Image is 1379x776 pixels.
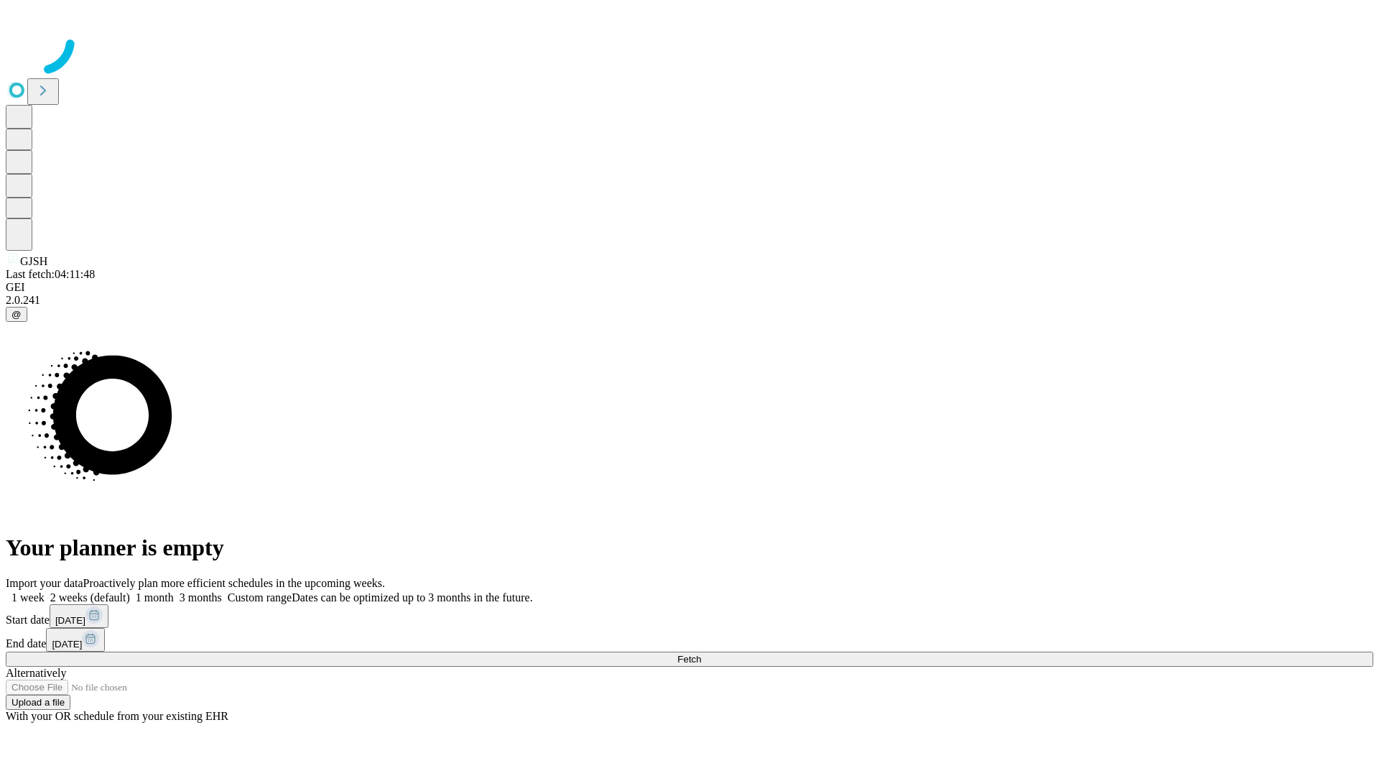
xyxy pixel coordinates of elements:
[6,695,70,710] button: Upload a file
[50,604,108,628] button: [DATE]
[677,654,701,665] span: Fetch
[6,281,1373,294] div: GEI
[180,591,222,604] span: 3 months
[6,307,27,322] button: @
[292,591,532,604] span: Dates can be optimized up to 3 months in the future.
[6,577,83,589] span: Import your data
[6,294,1373,307] div: 2.0.241
[20,255,47,267] span: GJSH
[52,639,82,650] span: [DATE]
[6,667,66,679] span: Alternatively
[11,309,22,320] span: @
[6,710,228,722] span: With your OR schedule from your existing EHR
[6,268,95,280] span: Last fetch: 04:11:48
[83,577,385,589] span: Proactively plan more efficient schedules in the upcoming weeks.
[46,628,105,652] button: [DATE]
[6,535,1373,561] h1: Your planner is empty
[228,591,292,604] span: Custom range
[50,591,130,604] span: 2 weeks (default)
[6,652,1373,667] button: Fetch
[6,628,1373,652] div: End date
[136,591,174,604] span: 1 month
[11,591,45,604] span: 1 week
[6,604,1373,628] div: Start date
[55,615,85,626] span: [DATE]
